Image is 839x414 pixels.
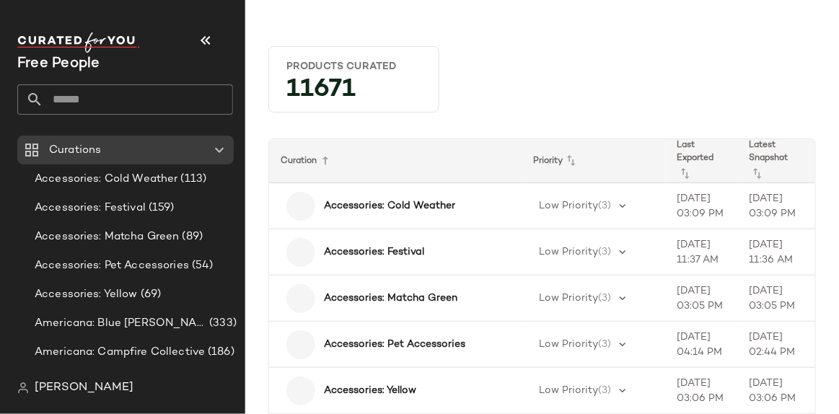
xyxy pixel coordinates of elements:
th: Latest Snapshot [738,139,810,183]
div: Products Curated [286,60,421,74]
span: Americana: Country Line Festival [35,373,207,389]
span: Curations [49,142,101,159]
span: Low Priority [539,385,598,396]
span: (3) [598,293,611,304]
td: [DATE] 02:44 PM [738,322,810,368]
span: Americana: Blue [PERSON_NAME] Baby [35,315,206,332]
td: [DATE] 03:06 PM [666,368,738,414]
span: (159) [146,200,175,216]
b: Accessories: Matcha Green [324,291,457,306]
span: (69) [138,286,162,303]
span: (89) [180,229,203,245]
span: (186) [205,344,234,361]
span: Accessories: Pet Accessories [35,257,189,274]
img: svg%3e [17,382,29,394]
td: [DATE] 11:36 AM [738,229,810,276]
span: (3) [598,339,611,350]
span: Current Company Name [17,56,100,71]
span: (3) [598,247,611,257]
td: [DATE] 03:06 PM [738,368,810,414]
span: Low Priority [539,293,598,304]
td: [DATE] 04:14 PM [666,322,738,368]
span: Low Priority [539,247,598,257]
span: (113) [178,171,207,188]
td: [DATE] 03:09 PM [738,183,810,229]
span: Americana: Campfire Collective [35,344,205,361]
img: cfy_white_logo.C9jOOHJF.svg [17,32,140,53]
span: Accessories: Festival [35,200,146,216]
td: [DATE] 11:37 AM [666,229,738,276]
span: (3) [598,385,611,396]
span: (3) [598,201,611,211]
b: Accessories: Cold Weather [324,198,455,213]
span: Accessories: Yellow [35,286,138,303]
td: [DATE] 03:09 PM [666,183,738,229]
span: Accessories: Cold Weather [35,171,178,188]
span: (54) [189,257,214,274]
td: [DATE] 03:05 PM [666,276,738,322]
span: Low Priority [539,339,598,350]
b: Accessories: Pet Accessories [324,337,465,352]
div: 11671 [275,79,433,106]
th: Last Exported [666,139,738,183]
b: Accessories: Festival [324,245,424,260]
th: Curation [269,139,522,183]
span: [PERSON_NAME] [35,379,133,397]
b: Accessories: Yellow [324,383,416,398]
th: Priority [522,139,666,183]
span: (333) [206,315,237,332]
span: Accessories: Matcha Green [35,229,180,245]
span: Low Priority [539,201,598,211]
td: [DATE] 03:05 PM [738,276,810,322]
span: (294) [207,373,237,389]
